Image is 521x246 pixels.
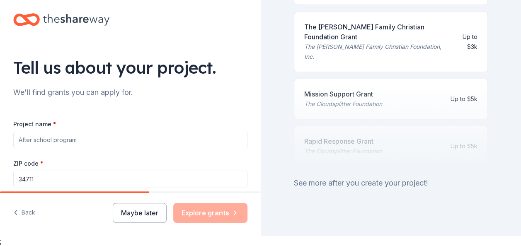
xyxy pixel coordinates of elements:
div: The [PERSON_NAME] Family Christian Foundation, Inc. [304,42,449,62]
input: 12345 (U.S. only) [13,171,247,187]
div: We'll find grants you can apply for. [13,86,247,99]
div: Tell us about your project. [13,56,247,79]
label: Project name [13,120,56,128]
div: See more after you create your project! [294,176,488,190]
input: After school program [13,132,247,148]
button: Maybe later [113,203,167,223]
button: Back [13,204,35,222]
div: Up to $3k [455,32,477,52]
div: The [PERSON_NAME] Family Christian Foundation Grant [304,22,449,42]
label: ZIP code [13,159,44,168]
